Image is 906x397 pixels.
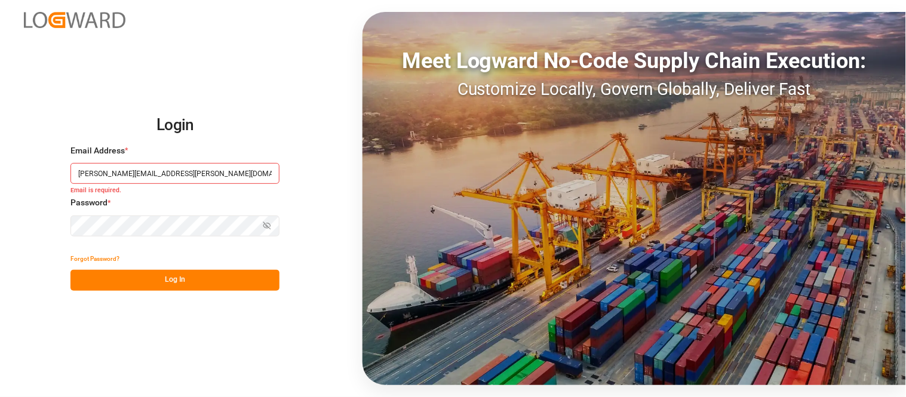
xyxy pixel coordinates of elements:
small: Email is required. [70,186,280,197]
span: Password [70,196,108,209]
button: Log In [70,270,280,291]
input: Enter your email [70,163,280,184]
button: Forgot Password? [70,249,119,270]
div: Meet Logward No-Code Supply Chain Execution: [363,45,906,77]
img: Logward_new_orange.png [24,12,125,28]
span: Email Address [70,144,125,157]
div: Customize Locally, Govern Globally, Deliver Fast [363,77,906,102]
h2: Login [70,106,280,144]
